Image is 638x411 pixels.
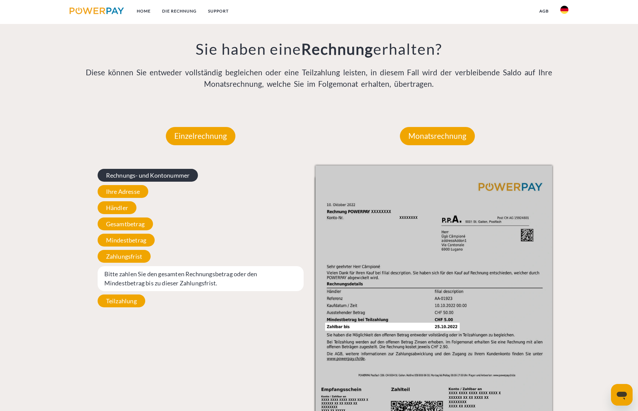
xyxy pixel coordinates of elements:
span: Ihre Adresse [98,185,148,198]
b: Rechnung [301,40,373,58]
a: SUPPORT [202,5,234,17]
span: Gesamtbetrag [98,217,153,230]
img: logo-powerpay.svg [70,7,124,14]
span: Rechnungs- und Kontonummer [98,169,198,182]
h3: Sie haben eine erhalten? [82,40,556,58]
a: agb [534,5,555,17]
span: Händler [98,201,136,214]
p: Einzelrechnung [166,127,235,145]
p: Monatsrechnung [400,127,475,145]
a: DIE RECHNUNG [156,5,202,17]
span: Mindestbetrag [98,234,155,247]
p: Diese können Sie entweder vollständig begleichen oder eine Teilzahlung leisten, in diesem Fall wi... [82,67,556,90]
span: Teilzahlung [98,294,145,307]
a: Home [131,5,156,17]
span: Zahlungsfrist [98,250,151,263]
iframe: Schaltfläche zum Öffnen des Messaging-Fensters [611,384,633,406]
img: de [560,6,568,14]
span: Bitte zahlen Sie den gesamten Rechnungsbetrag oder den Mindestbetrag bis zu dieser Zahlungsfrist. [98,266,304,291]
